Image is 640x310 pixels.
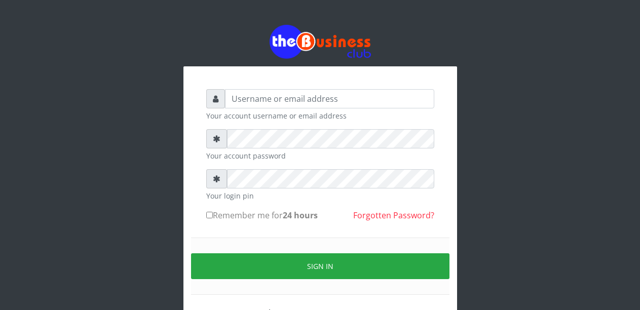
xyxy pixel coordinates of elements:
[353,210,434,221] a: Forgotten Password?
[206,212,213,218] input: Remember me for24 hours
[191,253,449,279] button: Sign in
[206,150,434,161] small: Your account password
[206,110,434,121] small: Your account username or email address
[225,89,434,108] input: Username or email address
[206,190,434,201] small: Your login pin
[206,209,318,221] label: Remember me for
[283,210,318,221] b: 24 hours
